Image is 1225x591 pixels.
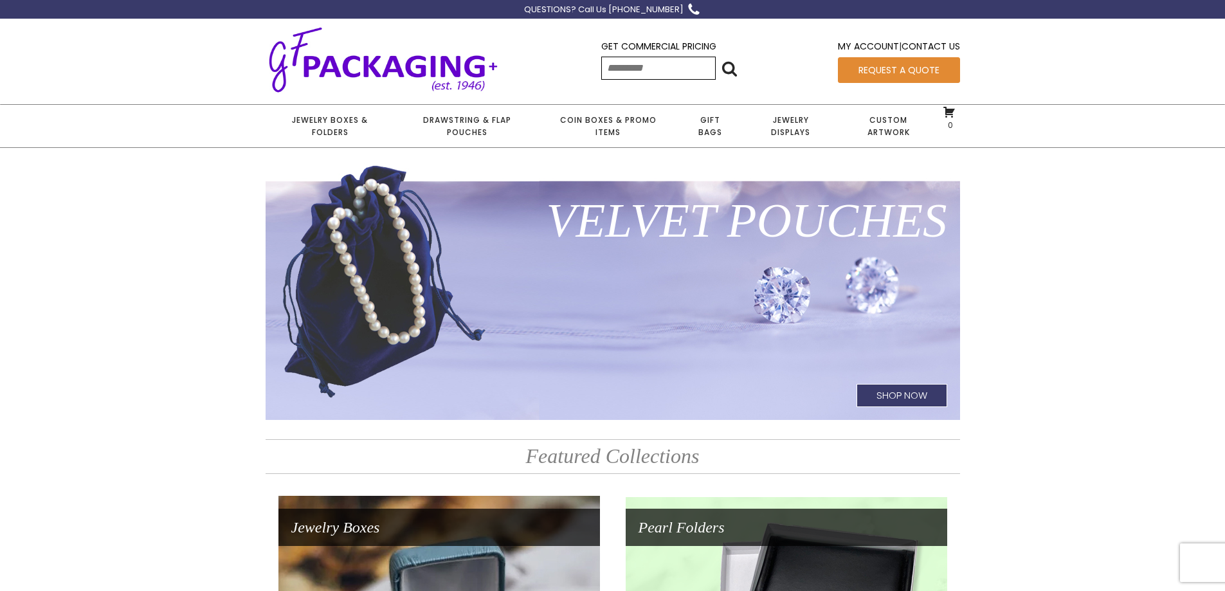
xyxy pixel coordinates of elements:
[839,105,938,147] a: Custom Artwork
[266,105,395,147] a: Jewelry Boxes & Folders
[266,24,501,95] img: GF Packaging + - Established 1946
[266,163,960,420] a: Velvet PouchesShop Now
[266,176,960,266] h1: Velvet Pouches
[395,105,539,147] a: Drawstring & Flap Pouches
[943,105,956,130] a: 0
[601,40,716,53] a: Get Commercial Pricing
[743,105,839,147] a: Jewelry Displays
[902,40,960,53] a: Contact Us
[524,3,684,17] div: QUESTIONS? Call Us [PHONE_NUMBER]
[626,509,947,546] h1: Pearl Folders
[838,57,960,83] a: Request a Quote
[838,40,899,53] a: My Account
[677,105,743,147] a: Gift Bags
[278,509,600,546] h1: Jewelry Boxes
[945,120,953,131] span: 0
[266,439,960,473] h2: Featured Collections
[539,105,676,147] a: Coin Boxes & Promo Items
[838,39,960,57] div: |
[857,384,947,407] h1: Shop Now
